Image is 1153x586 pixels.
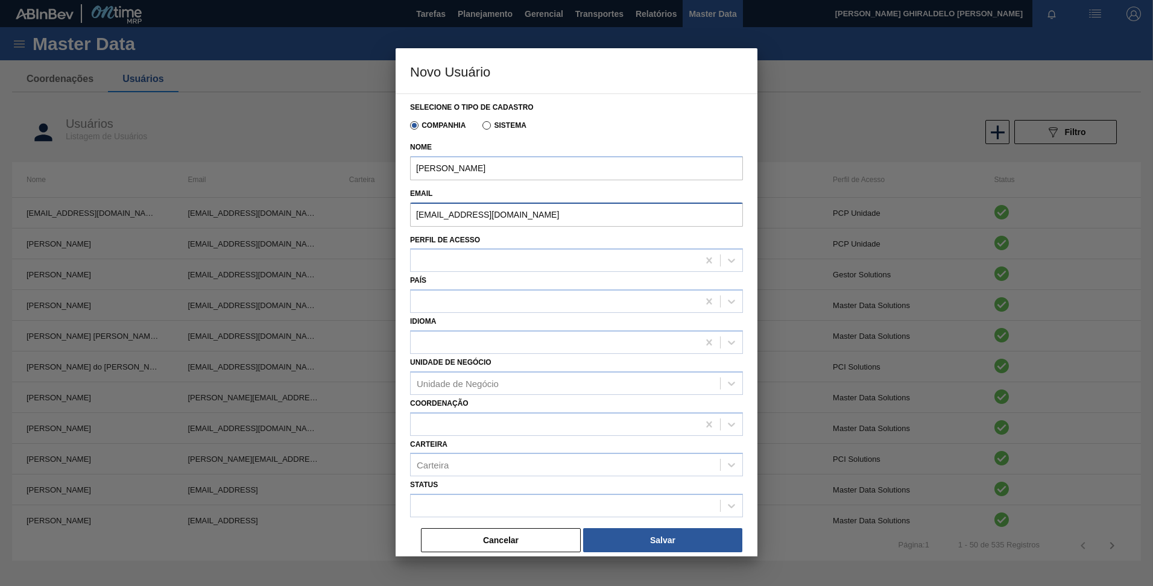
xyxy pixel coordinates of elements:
label: Status [410,480,438,489]
label: Sistema [482,121,526,130]
div: Unidade de Negócio [417,378,499,388]
label: Perfil de Acesso [410,236,480,244]
button: Salvar [583,528,742,552]
label: Coordenação [410,399,469,408]
label: Carteira [410,440,447,449]
h3: Novo Usuário [396,48,757,94]
label: Idioma [410,317,436,326]
label: Unidade de Negócio [410,358,491,367]
label: País [410,276,426,285]
div: Carteira [417,460,449,470]
label: Companhia [410,121,466,130]
button: Cancelar [421,528,581,552]
label: Email [410,185,743,203]
label: Nome [410,139,743,156]
label: Selecione o tipo de cadastro [410,103,534,112]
